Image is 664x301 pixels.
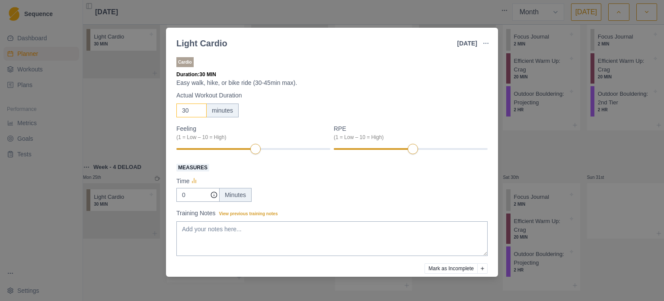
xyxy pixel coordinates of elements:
[176,71,488,78] p: Duration: 30 MIN
[176,57,194,67] p: Cardio
[176,164,209,172] span: Measures
[176,133,325,141] div: (1 = Low – 10 = High)
[176,124,325,141] label: Feeling
[176,209,482,218] label: Training Notes
[176,78,488,87] p: Easy walk, hike, or bike ride (30-45min max).
[206,104,239,117] div: minutes
[219,211,278,216] span: View previous training notes
[334,124,482,141] label: RPE
[219,188,252,202] div: Minutes
[176,177,190,186] p: Time
[176,91,482,100] label: Actual Workout Duration
[457,39,477,48] p: [DATE]
[425,263,478,274] button: Mark as Incomplete
[334,133,482,141] div: (1 = Low – 10 = High)
[176,37,227,50] div: Light Cardio
[477,263,488,274] button: Add reason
